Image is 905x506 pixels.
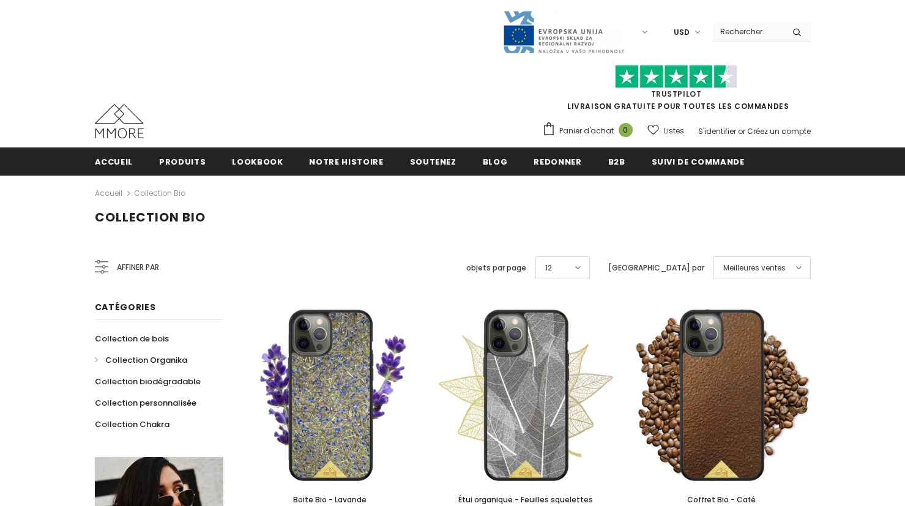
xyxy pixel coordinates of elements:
span: Collection de bois [95,333,169,344]
span: LIVRAISON GRATUITE POUR TOUTES LES COMMANDES [542,70,811,111]
span: Lookbook [232,156,283,168]
a: Créez un compte [747,126,811,136]
span: soutenez [410,156,456,168]
span: Boite Bio - Lavande [293,494,367,505]
span: Notre histoire [309,156,383,168]
a: Notre histoire [309,147,383,175]
a: Collection Bio [134,188,185,198]
span: Accueil [95,156,133,168]
a: Accueil [95,147,133,175]
a: Collection biodégradable [95,371,201,392]
a: Collection Chakra [95,414,169,435]
label: [GEOGRAPHIC_DATA] par [608,262,704,274]
span: USD [674,26,690,39]
img: Cas MMORE [95,104,144,138]
a: soutenez [410,147,456,175]
span: Collection Organika [105,354,187,366]
span: 12 [545,262,552,274]
a: Redonner [534,147,581,175]
span: Collection personnalisée [95,397,196,409]
a: Produits [159,147,206,175]
span: Affiner par [117,261,159,274]
span: Étui organique - Feuilles squelettes [458,494,593,505]
span: Panier d'achat [559,125,614,137]
a: TrustPilot [651,89,702,99]
a: Suivi de commande [652,147,745,175]
input: Search Site [713,23,783,40]
a: Accueil [95,186,122,201]
img: Javni Razpis [502,10,625,54]
span: Catégories [95,301,156,313]
a: S'identifier [698,126,736,136]
span: Blog [483,156,508,168]
span: Collection biodégradable [95,376,201,387]
span: Listes [664,125,684,137]
a: Blog [483,147,508,175]
span: or [738,126,745,136]
a: Panier d'achat 0 [542,122,639,140]
span: Meilleures ventes [723,262,786,274]
a: Lookbook [232,147,283,175]
a: Collection personnalisée [95,392,196,414]
span: Suivi de commande [652,156,745,168]
span: 0 [619,123,633,137]
span: Collection Chakra [95,419,169,430]
span: Coffret Bio - Café [687,494,756,505]
label: objets par page [466,262,526,274]
span: Collection Bio [95,209,206,226]
a: Javni Razpis [502,26,625,37]
span: B2B [608,156,625,168]
img: Faites confiance aux étoiles pilotes [615,65,737,89]
a: B2B [608,147,625,175]
a: Listes [647,120,684,141]
span: Produits [159,156,206,168]
span: Redonner [534,156,581,168]
a: Collection Organika [95,349,187,371]
a: Collection de bois [95,328,169,349]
